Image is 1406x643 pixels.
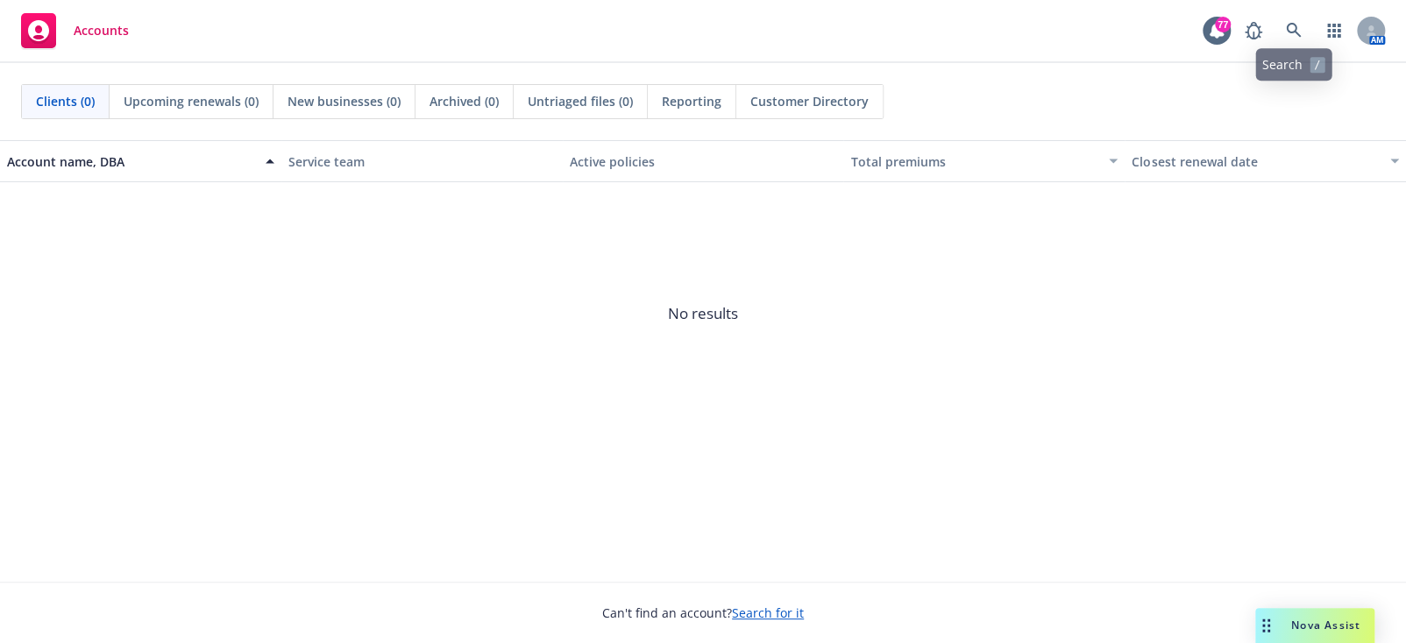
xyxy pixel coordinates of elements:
[1215,17,1231,32] div: 77
[843,140,1125,182] button: Total premiums
[1276,13,1311,48] a: Search
[124,92,259,110] span: Upcoming renewals (0)
[732,604,804,621] a: Search for it
[1291,618,1360,632] span: Nova Assist
[602,604,804,622] span: Can't find an account?
[14,6,136,55] a: Accounts
[7,152,255,171] div: Account name, DBA
[528,92,633,110] span: Untriaged files (0)
[281,140,563,182] button: Service team
[750,92,869,110] span: Customer Directory
[288,152,556,171] div: Service team
[563,140,844,182] button: Active policies
[1255,608,1277,643] div: Drag to move
[662,92,721,110] span: Reporting
[1317,13,1352,48] a: Switch app
[1255,608,1374,643] button: Nova Assist
[1125,140,1406,182] button: Closest renewal date
[430,92,499,110] span: Archived (0)
[36,92,95,110] span: Clients (0)
[570,152,837,171] div: Active policies
[288,92,401,110] span: New businesses (0)
[850,152,1098,171] div: Total premiums
[1132,152,1380,171] div: Closest renewal date
[1236,13,1271,48] a: Report a Bug
[74,24,129,38] span: Accounts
